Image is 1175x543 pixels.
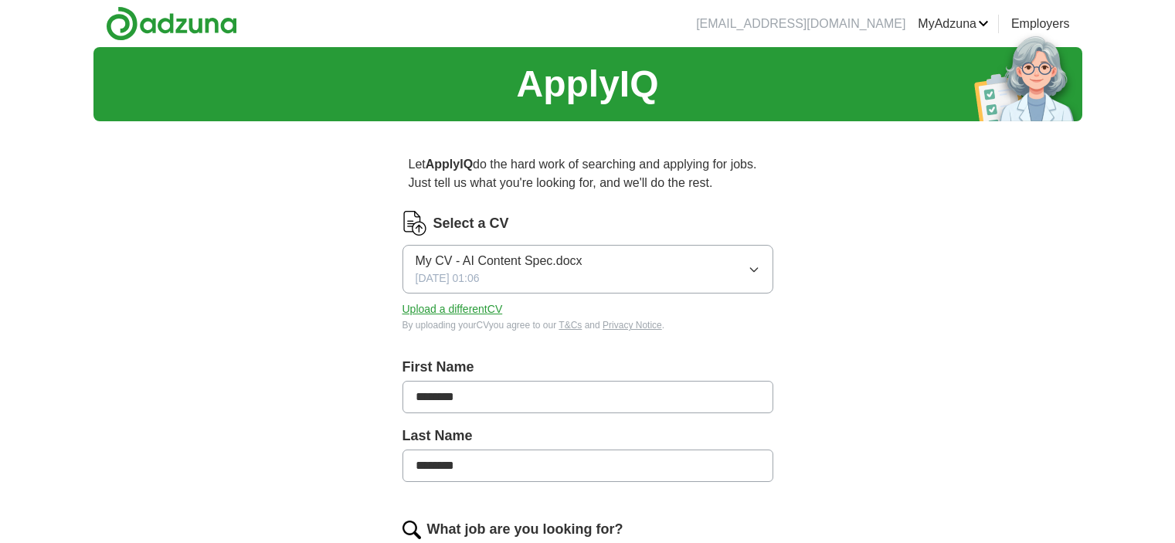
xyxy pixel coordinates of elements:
label: What job are you looking for? [427,519,623,540]
img: Adzuna logo [106,6,237,41]
p: Let do the hard work of searching and applying for jobs. Just tell us what you're looking for, an... [402,149,773,199]
button: My CV - AI Content Spec.docx[DATE] 01:06 [402,245,773,294]
a: Employers [1011,15,1070,33]
img: search.png [402,521,421,539]
label: Select a CV [433,213,509,234]
div: By uploading your CV you agree to our and . [402,318,773,332]
img: CV Icon [402,211,427,236]
span: [DATE] 01:06 [416,270,480,287]
h1: ApplyIQ [516,56,658,112]
li: [EMAIL_ADDRESS][DOMAIN_NAME] [696,15,905,33]
a: T&Cs [559,320,582,331]
span: My CV - AI Content Spec.docx [416,252,582,270]
label: Last Name [402,426,773,446]
label: First Name [402,357,773,378]
a: Privacy Notice [603,320,662,331]
strong: ApplyIQ [426,158,473,171]
a: MyAdzuna [918,15,989,33]
button: Upload a differentCV [402,301,503,317]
